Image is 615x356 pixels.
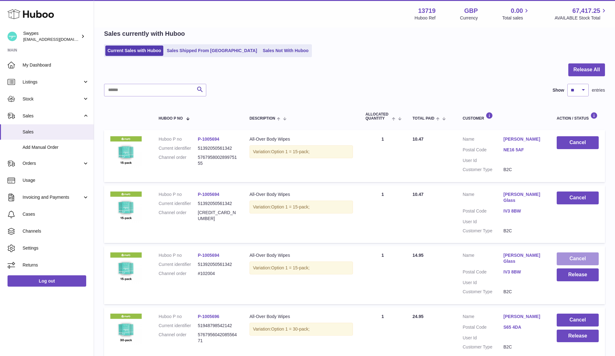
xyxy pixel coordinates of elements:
[463,252,503,266] dt: Name
[463,228,503,234] dt: Customer Type
[159,201,198,207] dt: Current identifier
[8,32,17,41] img: hello@swypes.co.uk
[463,167,503,173] dt: Customer Type
[198,314,219,319] a: P-1005696
[463,158,503,164] dt: User Id
[23,262,89,268] span: Returns
[198,201,237,207] dd: 51392050561342
[365,112,390,121] span: ALLOCATED Quantity
[250,262,353,274] div: Variation:
[159,210,198,222] dt: Channel order
[503,191,544,203] a: [PERSON_NAME] Glass
[271,149,310,154] span: Option 1 = 15-pack;
[159,154,198,166] dt: Channel order
[250,136,353,142] div: All-Over Body Wipes
[159,252,198,258] dt: Huboo P no
[503,344,544,350] dd: B2C
[260,46,311,56] a: Sales Not With Huboo
[23,228,89,234] span: Channels
[413,314,423,319] span: 24.95
[553,87,564,93] label: Show
[463,344,503,350] dt: Customer Type
[503,147,544,153] a: NE16 5AF
[503,314,544,320] a: [PERSON_NAME]
[463,136,503,144] dt: Name
[159,136,198,142] dt: Huboo P no
[159,262,198,267] dt: Current identifier
[23,79,82,85] span: Listings
[23,96,82,102] span: Stock
[159,191,198,197] dt: Huboo P no
[359,130,406,182] td: 1
[557,314,599,326] button: Cancel
[413,192,423,197] span: 10.47
[198,262,237,267] dd: 51392050561342
[198,154,237,166] dd: 576795800289975155
[463,335,503,341] dt: User Id
[159,145,198,151] dt: Current identifier
[250,201,353,213] div: Variation:
[463,280,503,286] dt: User Id
[105,46,163,56] a: Current Sales with Huboo
[555,15,607,21] span: AVAILABLE Stock Total
[159,332,198,344] dt: Channel order
[463,147,503,154] dt: Postal Code
[110,191,142,223] img: 137191726829119.png
[198,145,237,151] dd: 51392050561342
[463,112,544,121] div: Customer
[271,326,310,332] span: Option 1 = 30-pack;
[463,269,503,277] dt: Postal Code
[250,314,353,320] div: All-Over Body Wipes
[557,330,599,343] button: Release
[198,210,237,222] dd: [CREDIT_CARD_NUMBER]
[23,129,89,135] span: Sales
[23,177,89,183] span: Usage
[463,289,503,295] dt: Customer Type
[271,265,310,270] span: Option 1 = 15-pack;
[503,289,544,295] dd: B2C
[198,253,219,258] a: P-1005694
[572,7,600,15] span: 67,417.25
[104,30,185,38] h2: Sales currently with Huboo
[557,252,599,265] button: Cancel
[110,252,142,284] img: 137191726829119.png
[503,228,544,234] dd: B2C
[23,211,89,217] span: Cases
[503,324,544,330] a: S65 4DA
[198,271,237,277] dd: #102004
[464,7,478,15] strong: GBP
[503,208,544,214] a: IV3 8BW
[557,268,599,281] button: Release
[8,275,86,287] a: Log out
[250,252,353,258] div: All-Over Body Wipes
[159,314,198,320] dt: Huboo P no
[165,46,259,56] a: Sales Shipped From [GEOGRAPHIC_DATA]
[110,136,142,168] img: 137191726829119.png
[418,7,436,15] strong: 13719
[463,191,503,205] dt: Name
[159,271,198,277] dt: Channel order
[159,116,183,121] span: Huboo P no
[460,15,478,21] div: Currency
[463,208,503,216] dt: Postal Code
[557,191,599,204] button: Cancel
[110,314,142,345] img: 137191726829084.png
[23,245,89,251] span: Settings
[503,167,544,173] dd: B2C
[23,144,89,150] span: Add Manual Order
[557,112,599,121] div: Action / Status
[250,191,353,197] div: All-Over Body Wipes
[23,160,82,166] span: Orders
[359,185,406,243] td: 1
[23,30,80,42] div: Swypes
[503,269,544,275] a: IV3 8BW
[463,219,503,225] dt: User Id
[198,332,237,344] dd: 576795604208556471
[198,323,237,329] dd: 51948798542142
[413,253,423,258] span: 14.95
[271,204,310,209] span: Option 1 = 15-pack;
[557,136,599,149] button: Cancel
[198,192,219,197] a: P-1005694
[23,113,82,119] span: Sales
[413,116,434,121] span: Total paid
